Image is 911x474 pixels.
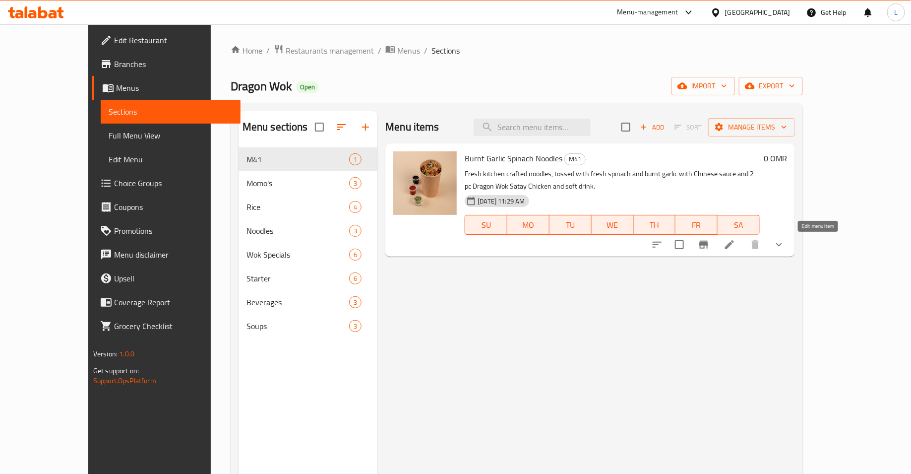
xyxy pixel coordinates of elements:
div: Starter6 [239,267,378,290]
button: SU [465,215,507,235]
span: FR [679,218,714,232]
span: Menu disclaimer [114,249,233,261]
span: import [679,80,727,92]
span: 3 [350,226,361,236]
div: items [349,225,362,237]
span: Get support on: [93,364,139,377]
span: 3 [350,298,361,307]
h2: Menu sections [243,120,308,135]
a: Choice Groups [92,171,241,195]
button: Add section [354,115,377,139]
span: M41 [565,153,585,165]
div: items [349,320,362,332]
a: Menu disclaimer [92,243,241,267]
span: 3 [350,322,361,331]
span: [DATE] 11:29 AM [474,197,529,206]
span: export [747,80,795,92]
span: Add item [636,120,668,135]
button: WE [592,215,634,235]
span: Edit Restaurant [114,34,233,46]
button: TH [634,215,676,235]
span: Edit Menu [109,153,233,165]
span: Burnt Garlic Spinach Noodles [465,151,562,166]
span: Starter [246,272,349,284]
button: FR [675,215,718,235]
nav: Menu sections [239,143,378,342]
span: 6 [350,250,361,260]
button: export [739,77,803,95]
div: M41 [564,153,586,165]
div: items [349,201,362,213]
a: Restaurants management [274,44,374,57]
span: Rice [246,201,349,213]
span: Sections [109,106,233,118]
h6: 0 OMR [764,151,787,165]
span: Momo's [246,177,349,189]
span: 1.0.0 [119,347,134,360]
span: Upsell [114,272,233,284]
div: M411 [239,147,378,171]
button: show more [767,233,791,257]
span: Wok Specials [246,249,349,261]
span: SU [469,218,503,232]
div: Soups [246,320,349,332]
span: Noodles [246,225,349,237]
div: [GEOGRAPHIC_DATA] [725,7,790,18]
span: Coverage Report [114,296,233,308]
span: Select section [615,117,636,137]
span: 4 [350,203,361,212]
img: Burnt Garlic Spinach Noodles [393,151,457,215]
span: Branches [114,58,233,70]
span: Sections [431,45,460,57]
a: Full Menu View [101,124,241,147]
a: Upsell [92,267,241,290]
div: items [349,153,362,165]
li: / [424,45,427,57]
button: import [671,77,735,95]
span: WE [596,218,630,232]
button: Manage items [708,118,795,136]
span: Manage items [716,121,787,134]
span: Beverages [246,296,349,308]
div: Beverages3 [239,290,378,314]
div: Rice4 [239,195,378,219]
span: MO [511,218,546,232]
span: 6 [350,274,361,283]
svg: Show Choices [773,239,785,251]
span: Menus [116,82,233,94]
button: SA [718,215,760,235]
div: Momo's3 [239,171,378,195]
button: Branch-specific-item [692,233,716,257]
div: items [349,296,362,308]
span: Promotions [114,225,233,237]
span: 1 [350,155,361,164]
span: Grocery Checklist [114,320,233,332]
span: Select to update [669,234,690,255]
a: Home [231,45,262,57]
div: Open [296,81,319,93]
a: Support.OpsPlatform [93,374,156,387]
span: Choice Groups [114,177,233,189]
span: Menus [397,45,420,57]
span: Restaurants management [286,45,374,57]
nav: breadcrumb [231,44,803,57]
span: Full Menu View [109,130,233,141]
span: M41 [246,153,349,165]
a: Edit Menu [101,147,241,171]
a: Coupons [92,195,241,219]
span: Select section first [668,120,708,135]
a: Branches [92,52,241,76]
h2: Menu items [385,120,439,135]
span: Open [296,83,319,91]
button: Add [636,120,668,135]
button: delete [743,233,767,257]
div: items [349,272,362,284]
div: items [349,249,362,261]
li: / [378,45,381,57]
a: Menus [385,44,420,57]
li: / [266,45,270,57]
span: Version: [93,347,118,360]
